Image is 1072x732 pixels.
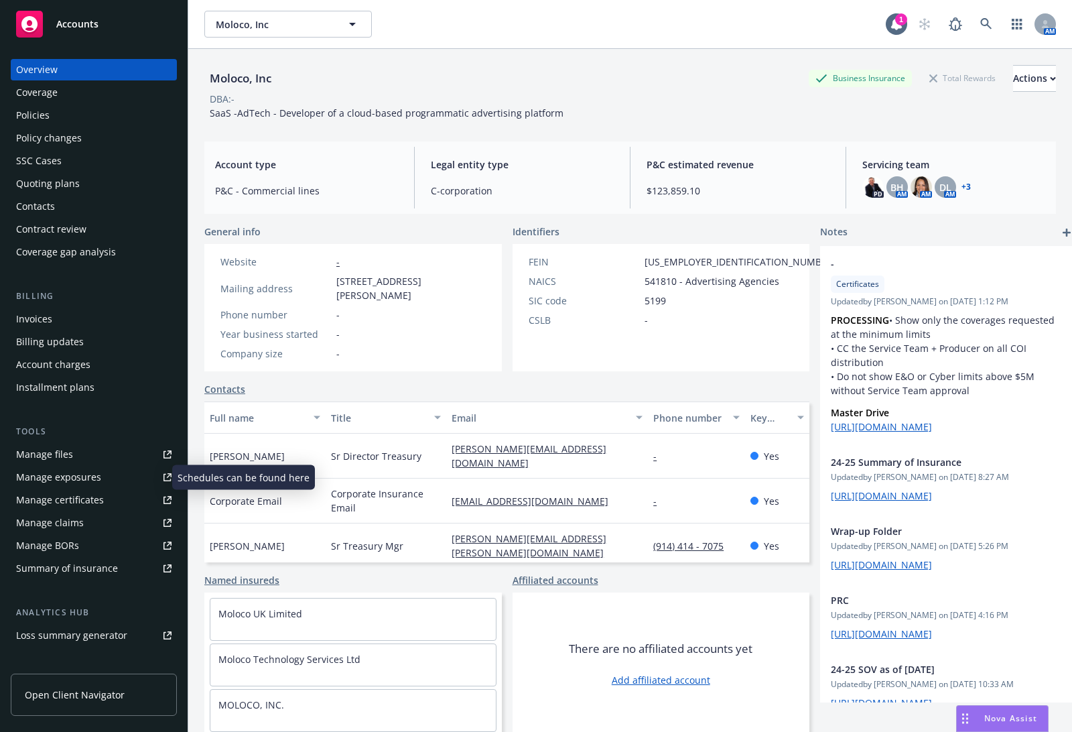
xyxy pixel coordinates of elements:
[831,257,1029,271] span: -
[11,425,177,438] div: Tools
[831,627,932,640] a: [URL][DOMAIN_NAME]
[645,313,648,327] span: -
[11,219,177,240] a: Contract review
[11,625,177,646] a: Loss summary generator
[220,347,331,361] div: Company size
[218,607,302,620] a: Moloco UK Limited
[11,105,177,126] a: Policies
[831,455,1029,469] span: 24-25 Summary of Insurance
[820,225,848,241] span: Notes
[653,540,734,552] a: (914) 414 - 7075
[11,512,177,534] a: Manage claims
[11,558,177,579] a: Summary of insurance
[11,241,177,263] a: Coverage gap analysis
[25,688,125,702] span: Open Client Navigator
[16,150,62,172] div: SSC Cases
[16,558,118,579] div: Summary of insurance
[220,282,331,296] div: Mailing address
[911,176,932,198] img: photo
[648,402,744,434] button: Phone number
[16,489,104,511] div: Manage certificates
[16,444,73,465] div: Manage files
[16,105,50,126] div: Policies
[210,494,282,508] span: Corporate Email
[11,377,177,398] a: Installment plans
[653,495,667,507] a: -
[16,331,84,353] div: Billing updates
[210,449,285,463] span: [PERSON_NAME]
[218,653,360,666] a: Moloco Technology Services Ltd
[16,377,94,398] div: Installment plans
[16,127,82,149] div: Policy changes
[11,606,177,619] div: Analytics hub
[911,11,938,38] a: Start snowing
[831,609,1064,621] span: Updated by [PERSON_NAME] on [DATE] 4:16 PM
[836,278,879,290] span: Certificates
[11,82,177,103] a: Coverage
[653,450,667,463] a: -
[831,406,889,419] strong: Master Drive
[210,107,563,119] span: SaaS -AdTech - Developer of a cloud-based programmatic advertising platform
[452,442,606,469] a: [PERSON_NAME][EMAIL_ADDRESS][DOMAIN_NAME]
[210,539,285,553] span: [PERSON_NAME]
[16,625,127,646] div: Loss summary generator
[11,196,177,217] a: Contacts
[16,308,52,330] div: Invoices
[831,662,1029,676] span: 24-25 SOV as of [DATE]
[942,11,969,38] a: Report a Bug
[452,532,614,559] a: [PERSON_NAME][EMAIL_ADDRESS][PERSON_NAME][DOMAIN_NAME]
[331,487,442,515] span: Corporate Insurance Email
[336,327,340,341] span: -
[961,183,971,191] a: +3
[336,274,486,302] span: [STREET_ADDRESS][PERSON_NAME]
[11,444,177,465] a: Manage files
[16,512,84,534] div: Manage claims
[431,158,614,172] span: Legal entity type
[1013,65,1056,92] button: Actions
[204,402,326,434] button: Full name
[11,127,177,149] a: Policy changes
[764,539,779,553] span: Yes
[745,402,809,434] button: Key contact
[1013,66,1056,91] div: Actions
[831,593,1029,607] span: PRC
[16,82,58,103] div: Coverage
[831,313,1064,398] p: • Show only the coverages requested at the minimum limits • CC the Service Team + Producer on all...
[831,540,1064,552] span: Updated by [PERSON_NAME] on [DATE] 5:26 PM
[956,705,1049,732] button: Nova Assist
[764,449,779,463] span: Yes
[895,13,907,25] div: 1
[452,495,619,507] a: [EMAIL_ADDRESS][DOMAIN_NAME]
[529,274,639,288] div: NAICS
[831,696,932,709] a: [URL][DOMAIN_NAME]
[984,713,1037,724] span: Nova Assist
[11,59,177,80] a: Overview
[923,70,1002,86] div: Total Rewards
[215,184,398,198] span: P&C - Commercial lines
[831,489,932,502] a: [URL][DOMAIN_NAME]
[809,70,912,86] div: Business Insurance
[645,274,779,288] span: 541810 - Advertising Agencies
[56,19,98,29] span: Accounts
[16,467,101,488] div: Manage exposures
[862,158,1045,172] span: Servicing team
[331,449,421,463] span: Sr Director Treasury
[645,255,836,269] span: [US_EMPLOYER_IDENTIFICATION_NUMBER]
[11,308,177,330] a: Invoices
[831,524,1029,538] span: Wrap-up Folder
[216,17,332,32] span: Moloco, Inc
[11,5,177,43] a: Accounts
[647,184,829,198] span: $123,859.10
[16,535,79,556] div: Manage BORs
[16,196,55,217] div: Contacts
[11,489,177,511] a: Manage certificates
[336,308,340,322] span: -
[890,180,904,194] span: BH
[973,11,1000,38] a: Search
[215,158,398,172] span: Account type
[431,184,614,198] span: C-corporation
[331,539,403,553] span: Sr Treasury Mgr
[862,176,884,198] img: photo
[220,308,331,322] div: Phone number
[204,382,245,396] a: Contacts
